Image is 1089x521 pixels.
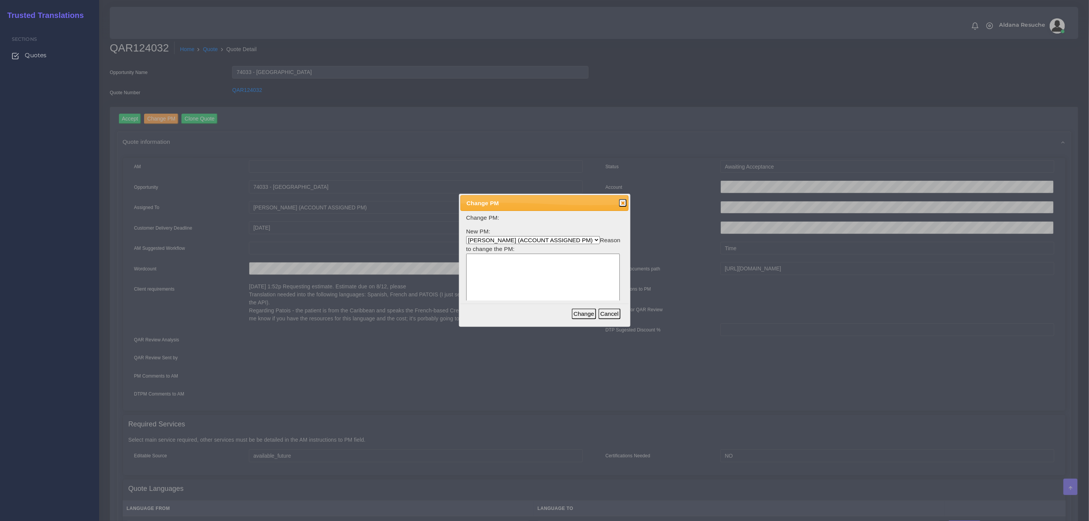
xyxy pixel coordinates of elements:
form: New PM: Reason to change the PM: [466,214,623,328]
a: Quotes [6,47,93,63]
a: Trusted Translations [2,9,84,22]
button: Close [619,199,627,207]
span: Quotes [25,51,47,59]
span: Change PM [467,199,607,207]
span: Sections [12,36,37,42]
h2: Trusted Translations [2,11,84,20]
button: Cancel [598,309,621,319]
button: Change [572,309,596,319]
p: Change PM: [466,214,623,222]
